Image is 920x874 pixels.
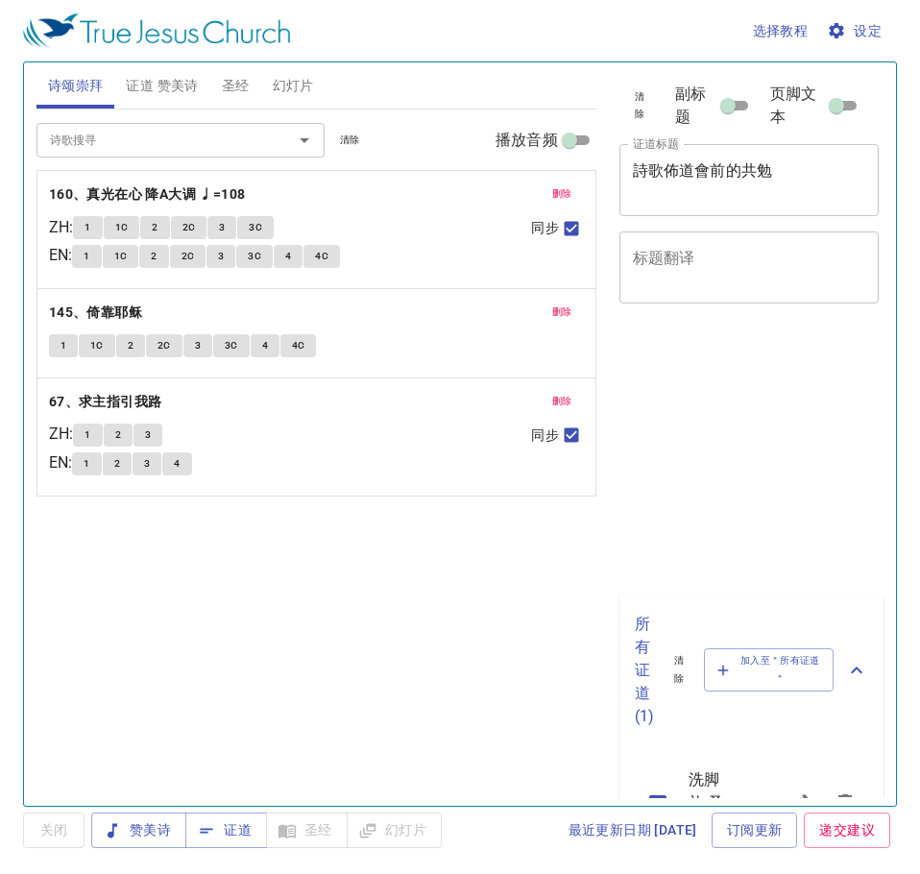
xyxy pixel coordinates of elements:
span: 2 [115,426,121,444]
p: EN : [49,244,72,267]
span: 同步 [531,218,558,238]
span: 删除 [552,185,572,203]
button: 145、倚靠耶稣 [49,301,146,325]
a: 订阅更新 [712,813,798,848]
button: 4C [303,245,340,268]
span: 1 [85,426,90,444]
span: 删除 [552,303,572,321]
button: 赞美诗 [91,813,186,848]
button: 清除 [658,649,699,690]
span: 清除 [631,88,649,123]
b: 145、倚靠耶稣 [49,301,142,325]
button: 67、求主指引我路 [49,390,165,414]
span: 3 [145,426,151,444]
span: 3 [219,219,225,236]
span: 2C [182,248,195,265]
button: 4 [162,452,191,475]
button: 1C [103,245,139,268]
button: 2 [140,216,169,239]
button: 1C [79,334,115,357]
a: 最近更新日期 [DATE] [561,813,705,848]
span: 2 [114,455,120,473]
span: 证道 赞美诗 [126,74,198,98]
ul: sermon lineup list [619,747,884,859]
button: 加入至＂所有证道＂ [704,648,835,691]
span: 4 [285,248,291,265]
span: 2 [152,219,157,236]
span: 赞美诗 [107,818,171,842]
span: 4 [174,455,180,473]
span: 1C [115,219,129,236]
span: 1 [84,455,89,473]
span: 播放音频 [496,129,558,152]
button: 2C [171,216,207,239]
span: 1 [85,219,90,236]
button: 2C [146,334,182,357]
span: 1C [90,337,104,354]
button: 3C [237,216,274,239]
span: 1 [61,337,66,354]
a: 递交建议 [804,813,890,848]
button: 2 [116,334,145,357]
span: 诗颂崇拜 [48,74,104,98]
button: 3C [213,334,250,357]
button: 设定 [823,13,889,49]
p: EN : [49,451,72,474]
button: 证道 [185,813,267,848]
button: 1 [72,245,101,268]
button: 3 [207,216,236,239]
p: 所有证道 ( 1 ) [635,613,654,728]
button: 1 [73,424,102,447]
span: 2C [182,219,196,236]
button: 2C [170,245,206,268]
b: 67、求主指引我路 [49,390,162,414]
button: 1C [104,216,140,239]
button: 3 [133,424,162,447]
p: ZH : [49,423,73,446]
p: ZH : [49,216,73,239]
span: 3 [144,455,150,473]
span: 3C [248,248,261,265]
span: 2 [128,337,133,354]
span: 4C [315,248,328,265]
button: 4 [274,245,303,268]
div: 所有证道(1)清除加入至＂所有证道＂ [619,594,884,747]
button: 4C [280,334,317,357]
button: 删除 [541,182,584,206]
button: 2 [103,452,132,475]
span: 最近更新日期 [DATE] [569,818,697,842]
button: 选择教程 [745,13,816,49]
button: 删除 [541,301,584,324]
span: 1C [114,248,128,265]
span: 3C [225,337,238,354]
button: 2 [104,424,133,447]
span: 页脚文本 [770,83,826,129]
span: 圣经 [222,74,250,98]
span: 删除 [552,393,572,410]
span: 3 [195,337,201,354]
span: 选择教程 [753,19,809,43]
span: 洗脚礼 圣餐礼 [689,768,730,838]
button: 3 [206,245,235,268]
button: 清除 [619,85,661,126]
button: 1 [49,334,78,357]
span: 设定 [831,19,882,43]
span: 清除 [340,132,360,149]
span: 1 [84,248,89,265]
span: 订阅更新 [727,818,783,842]
span: 同步 [531,425,558,446]
span: 清除 [669,652,688,687]
iframe: from-child [612,324,830,586]
button: 清除 [328,129,372,152]
button: 3 [183,334,212,357]
button: 2 [139,245,168,268]
button: 1 [73,216,102,239]
span: 2 [151,248,157,265]
span: 加入至＂所有证道＂ [716,652,822,687]
button: 3 [133,452,161,475]
span: 证道 [201,818,252,842]
img: True Jesus Church [23,13,290,48]
span: 4 [262,337,268,354]
button: 删除 [541,390,584,413]
span: 幻灯片 [273,74,314,98]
